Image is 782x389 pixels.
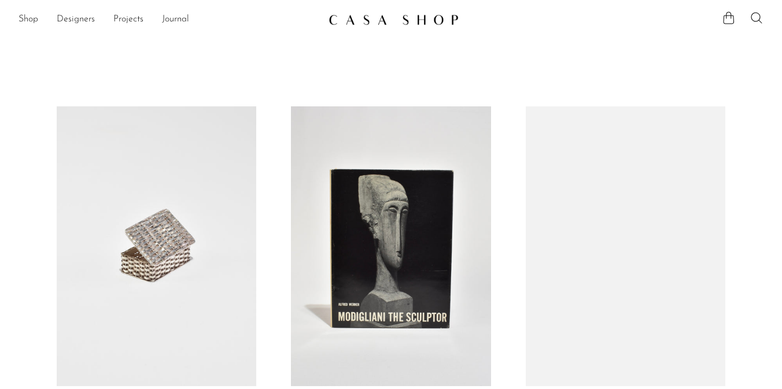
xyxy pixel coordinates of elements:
[113,12,143,27] a: Projects
[19,10,319,29] ul: NEW HEADER MENU
[162,12,189,27] a: Journal
[57,12,95,27] a: Designers
[19,10,319,29] nav: Desktop navigation
[19,12,38,27] a: Shop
